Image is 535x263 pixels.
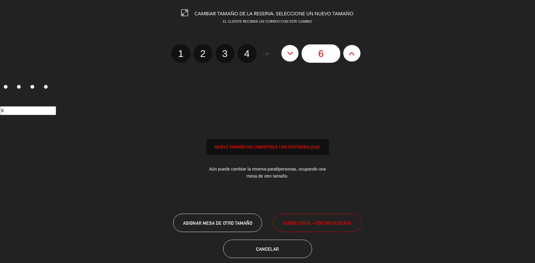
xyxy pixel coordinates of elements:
label: 1 [171,44,190,63]
span: CAMBIAR TAMAÑO DE LA RESERVA. SELECCIONE UN NUEVO TAMAÑO [195,12,354,17]
span: SOBREVENTA - FORZAR RESERVA [283,220,351,227]
span: - or - [263,50,272,57]
input: 1 [4,85,8,89]
input: 4 [44,85,48,89]
span: Cancelar [256,246,279,252]
label: 2 [193,44,212,63]
div: NUEVO TAMAÑO NO COMPATIBLE CON DISPONIBILIDAD [207,144,329,151]
label: 4 [238,44,257,63]
span: 6 [276,167,279,171]
label: 4 [40,82,54,93]
button: ASIGNAR MESA DE OTRO TAMAÑO [173,214,262,232]
input: 2 [17,85,21,89]
span: EL CLIENTE RECIBIRÁ UN CORREO CON ESTE CAMBIO [223,20,312,24]
span: ASIGNAR MESA DE OTRO TAMAÑO [183,220,252,226]
div: Aún puede cambiar la reserva para personas, ocupando una mesa de otro tamaño. [206,161,329,184]
button: Cancelar [223,240,312,258]
input: 3 [30,85,34,89]
button: SOBREVENTA - FORZAR RESERVA [273,214,362,232]
label: 2 [13,82,27,93]
label: 3 [216,44,235,63]
label: 3 [27,82,40,93]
